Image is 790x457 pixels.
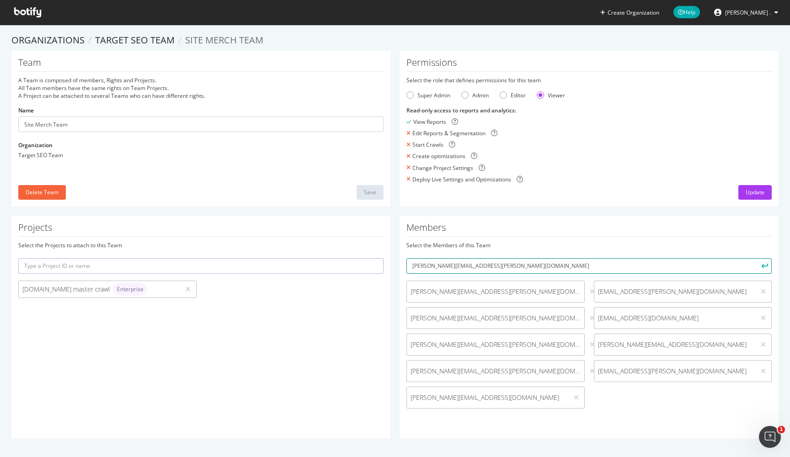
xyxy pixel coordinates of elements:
h1: Members [406,223,772,237]
iframe: Intercom live chat [759,426,781,448]
div: Super Admin [406,91,450,99]
button: [PERSON_NAME] . [707,5,785,20]
div: View Reports [413,118,446,126]
span: Balajee . [725,9,771,16]
button: Save [357,185,384,200]
span: Enterprise [117,287,144,292]
div: Target SEO Team [18,151,384,159]
div: Change Project Settings [412,164,473,172]
div: Viewer [548,91,565,99]
span: Site Merch Team [185,34,263,46]
div: Select the Members of this Team [406,241,772,249]
div: Create optimizations [412,152,465,160]
input: Type a Project ID or name [18,258,384,274]
div: Select the Projects to attach to this Team [18,241,384,249]
button: Update [738,185,772,200]
a: Target SEO Team [95,34,175,46]
span: [PERSON_NAME][EMAIL_ADDRESS][PERSON_NAME][DOMAIN_NAME] [411,314,581,323]
div: Editor [500,91,526,99]
h1: Permissions [406,58,772,72]
div: Admin [461,91,489,99]
div: Start Crawls [412,141,443,149]
span: [EMAIL_ADDRESS][PERSON_NAME][DOMAIN_NAME] [598,287,752,296]
h1: Projects [18,223,384,237]
span: 1 [778,426,785,433]
label: Organization [18,141,53,149]
div: Save [364,188,376,196]
span: [PERSON_NAME][EMAIL_ADDRESS][PERSON_NAME][DOMAIN_NAME] [411,367,581,376]
span: Help [673,6,700,18]
button: Delete Team [18,185,66,200]
div: Admin [472,91,489,99]
div: Delete Team [26,188,59,196]
div: brand label [113,283,147,296]
div: Update [746,188,764,196]
div: Select the role that defines permissions for this team [406,76,772,84]
span: [PERSON_NAME][EMAIL_ADDRESS][PERSON_NAME][DOMAIN_NAME] [411,340,581,349]
ol: breadcrumbs [11,34,779,47]
button: Create Organization [600,8,660,17]
input: Type a user email [406,258,772,274]
input: Name [18,117,384,132]
div: Deploy Live Settings and Optimizations [412,175,511,183]
div: Editor [511,91,526,99]
span: [EMAIL_ADDRESS][DOMAIN_NAME] [598,314,752,323]
span: [PERSON_NAME][EMAIL_ADDRESS][DOMAIN_NAME] [598,340,752,349]
div: Super Admin [417,91,450,99]
a: Organizations [11,34,85,46]
div: A Team is composed of members, Rights and Projects. All Team members have the same rights on Team... [18,76,384,100]
h1: Team [18,58,384,72]
div: Viewer [537,91,565,99]
span: [PERSON_NAME][EMAIL_ADDRESS][PERSON_NAME][DOMAIN_NAME] [411,287,581,296]
div: Read-only access to reports and analytics : [406,106,772,114]
label: Name [18,106,34,114]
span: [PERSON_NAME][EMAIL_ADDRESS][DOMAIN_NAME] [411,393,565,402]
span: [EMAIL_ADDRESS][PERSON_NAME][DOMAIN_NAME] [598,367,752,376]
div: [DOMAIN_NAME] master crawl [22,283,176,296]
div: Edit Reports & Segmentation [412,129,486,137]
